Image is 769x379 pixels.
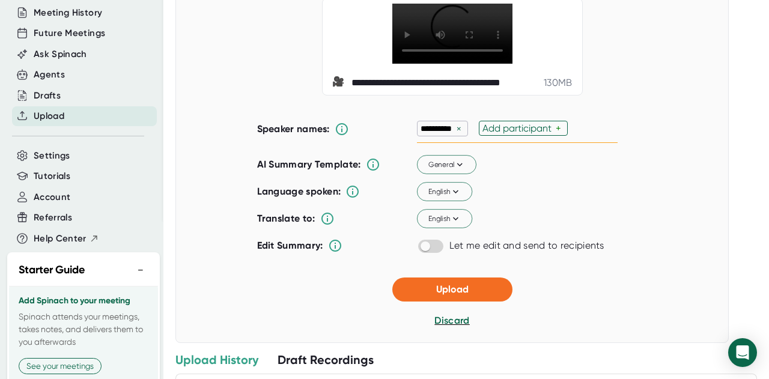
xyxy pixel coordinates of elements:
[728,338,757,367] div: Open Intercom Messenger
[257,123,330,135] b: Speaker names:
[278,352,374,368] div: Draft Recordings
[133,261,148,279] button: −
[34,232,87,246] span: Help Center
[34,149,70,163] button: Settings
[434,315,469,326] span: Discard
[19,311,148,348] p: Spinach attends your meetings, takes notes, and delivers them to you afterwards
[482,123,556,134] div: Add participant
[34,232,99,246] button: Help Center
[34,47,87,61] button: Ask Spinach
[449,240,604,252] div: Let me edit and send to recipients
[34,190,70,204] button: Account
[428,159,465,170] span: General
[417,156,476,175] button: General
[257,159,361,171] b: AI Summary Template:
[34,26,105,40] button: Future Meetings
[257,186,341,197] b: Language spoken:
[434,314,469,328] button: Discard
[544,77,573,89] div: 130 MB
[34,169,70,183] button: Tutorials
[175,352,258,368] div: Upload History
[417,183,472,202] button: English
[19,262,85,278] h2: Starter Guide
[332,76,347,90] span: video
[257,240,323,251] b: Edit Summary:
[19,358,102,374] button: See your meetings
[34,211,72,225] button: Referrals
[454,123,464,135] div: ×
[34,89,61,103] button: Drafts
[428,213,461,224] span: English
[34,109,64,123] button: Upload
[257,213,315,224] b: Translate to:
[556,123,564,134] div: +
[34,6,102,20] button: Meeting History
[428,186,461,197] span: English
[436,283,469,295] span: Upload
[392,277,512,302] button: Upload
[34,68,65,82] button: Agents
[417,210,472,229] button: English
[19,296,148,306] h3: Add Spinach to your meeting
